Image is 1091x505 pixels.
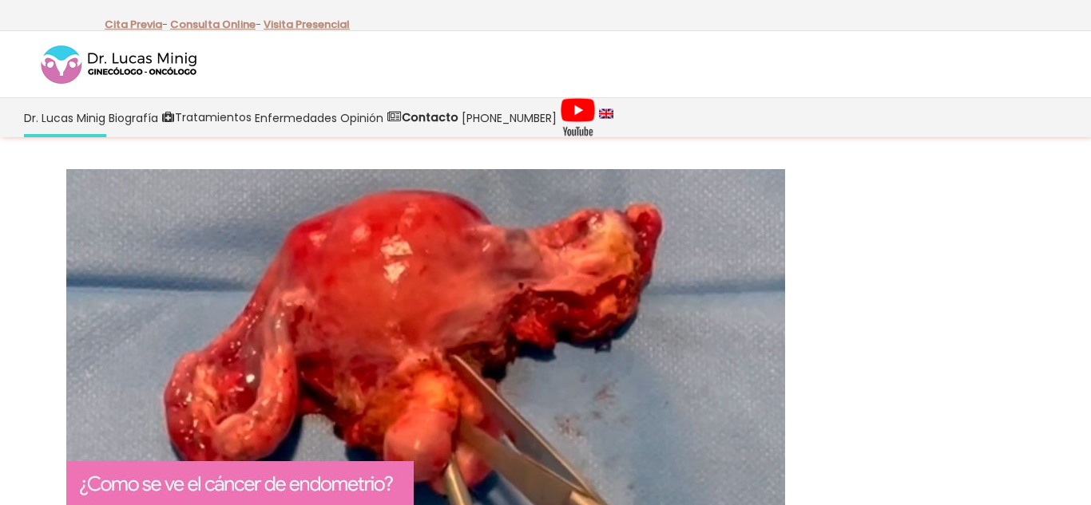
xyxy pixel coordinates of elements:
span: Dr. Lucas Minig [24,108,105,127]
a: Biografía [107,98,160,137]
strong: Contacto [402,109,458,125]
a: Opinión [339,98,385,137]
a: language english [597,98,615,137]
a: Consulta Online [170,17,256,32]
a: [PHONE_NUMBER] [460,98,558,137]
img: Videos Youtube Ginecología [560,97,596,137]
a: Dr. Lucas Minig [22,98,107,137]
span: Tratamientos [175,108,252,127]
span: Opinión [340,108,383,127]
a: Enfermedades [253,98,339,137]
p: - [170,14,261,35]
p: - [105,14,168,35]
a: Tratamientos [160,98,253,137]
a: Visita Presencial [264,17,350,32]
span: Biografía [109,108,158,127]
img: language english [599,108,613,118]
a: Videos Youtube Ginecología [558,98,597,137]
span: [PHONE_NUMBER] [462,108,557,127]
a: Cita Previa [105,17,162,32]
span: Enfermedades [255,108,337,127]
a: Contacto [385,98,460,137]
